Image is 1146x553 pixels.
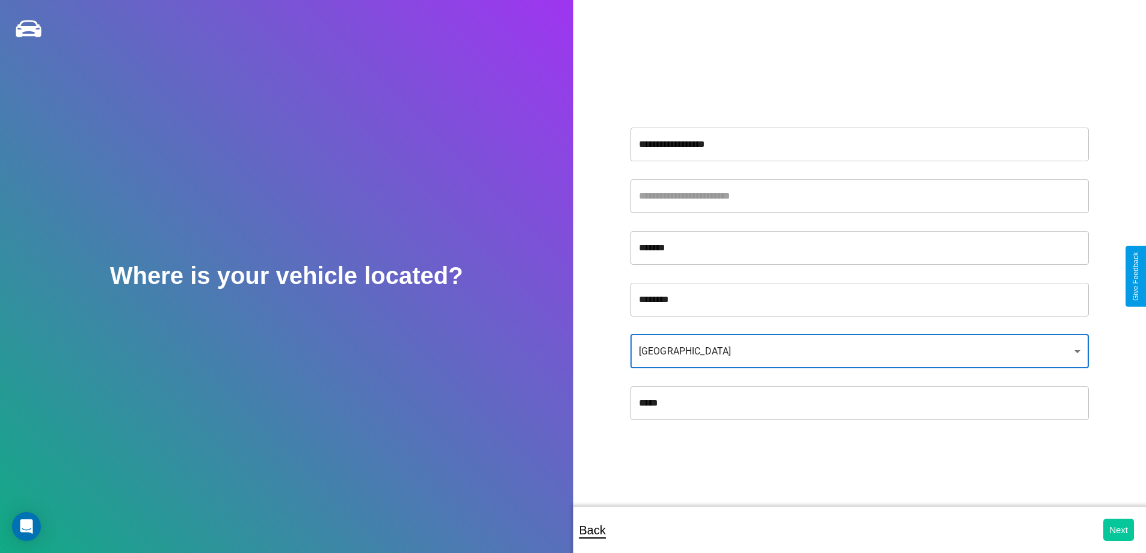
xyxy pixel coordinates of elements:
h2: Where is your vehicle located? [110,262,463,289]
div: Give Feedback [1132,252,1140,301]
p: Back [579,519,606,541]
button: Next [1103,519,1134,541]
div: Open Intercom Messenger [12,512,41,541]
div: [GEOGRAPHIC_DATA] [630,335,1089,368]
